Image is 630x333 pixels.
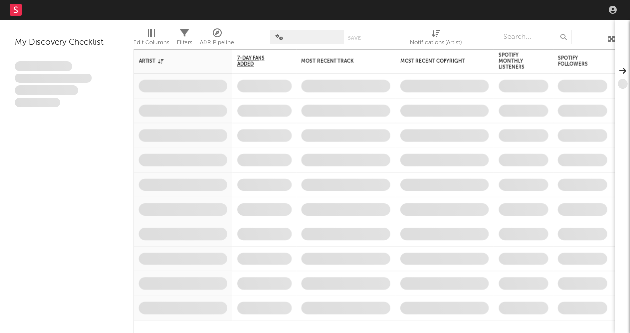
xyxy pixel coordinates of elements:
span: Aliquam viverra [15,98,60,108]
input: Search... [498,30,572,44]
div: Artist [139,58,213,64]
button: Save [348,36,361,41]
div: A&R Pipeline [200,37,234,49]
div: Most Recent Copyright [400,58,474,64]
div: Notifications (Artist) [410,37,462,49]
span: Lorem ipsum dolor [15,61,72,71]
div: Edit Columns [133,37,169,49]
div: My Discovery Checklist [15,37,118,49]
div: Filters [177,25,192,53]
span: Integer aliquet in purus et [15,74,92,83]
div: Notifications (Artist) [410,25,462,53]
div: Most Recent Track [301,58,375,64]
div: Spotify Monthly Listeners [499,52,533,70]
div: Filters [177,37,192,49]
div: Spotify Followers [558,55,593,67]
span: Praesent ac interdum [15,85,78,95]
span: 7-Day Fans Added [237,55,277,67]
div: A&R Pipeline [200,25,234,53]
div: Edit Columns [133,25,169,53]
